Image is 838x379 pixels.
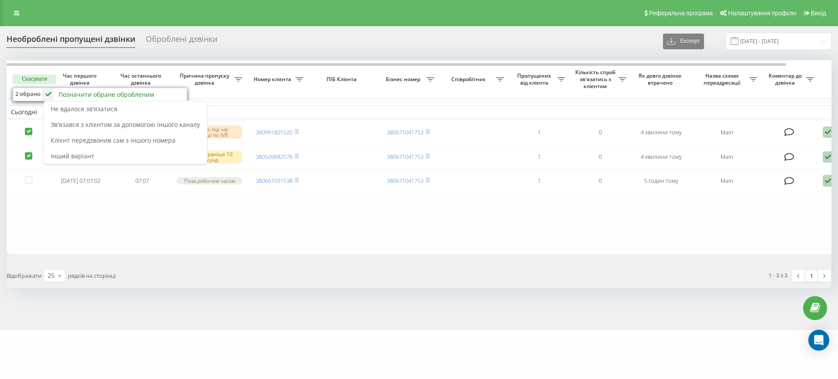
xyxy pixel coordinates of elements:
[508,121,570,144] td: 1
[570,170,631,191] td: 0
[57,72,104,86] span: Час першого дзвінка
[58,90,154,99] div: Позначити обране обробленим
[146,34,217,48] div: Оброблені дзвінки
[51,152,94,160] span: Інший варіант
[513,72,557,86] span: Пропущених від клієнта
[574,69,618,89] span: Кількість спроб зв'язатись з клієнтом
[387,177,423,184] a: 380671041753
[68,272,116,280] span: рядків на сторінці
[177,72,234,86] span: Причина пропуску дзвінка
[256,153,292,160] a: 380509682076
[805,270,818,282] a: 1
[48,271,55,280] div: 25
[251,76,295,83] span: Номер клієнта
[177,126,242,139] div: Скинуто під час навігації по IVR
[51,136,175,144] span: Клієнт передзвонив сам з іншого номера
[631,121,692,144] td: 4 хвилини тому
[118,72,165,86] span: Час останнього дзвінка
[692,145,762,168] td: Main
[51,120,200,129] span: Зв'язався з клієнтом за допомогою іншого каналу
[382,76,426,83] span: Бізнес номер
[811,10,826,17] span: Вихід
[508,145,570,168] td: 1
[111,170,172,191] td: 07:07
[256,177,292,184] a: 380661031538
[508,170,570,191] td: 1
[638,72,685,86] span: Як довго дзвінок втрачено
[570,145,631,168] td: 0
[728,10,796,17] span: Налаштування профілю
[387,128,423,136] a: 380671041753
[51,105,117,113] span: Не вдалося зв'язатися
[663,34,704,49] button: Експорт
[7,34,135,48] div: Необроблені пропущені дзвінки
[649,10,713,17] span: Реферальна програма
[443,76,496,83] span: Співробітник
[387,153,423,160] a: 380671041753
[177,150,242,164] div: Скинуто раніше 10 секунд
[696,72,749,86] span: Назва схеми переадресації
[769,271,787,280] div: 1 - 3 з 3
[631,145,692,168] td: 4 хвилини тому
[692,170,762,191] td: Main
[13,88,43,101] div: 2 обрано
[315,76,370,83] span: ПІБ Клієнта
[256,128,292,136] a: 380991801520
[7,272,41,280] span: Відображати
[631,170,692,191] td: 5 годин тому
[766,72,806,86] span: Коментар до дзвінка
[692,121,762,144] td: Main
[50,170,111,191] td: [DATE] 07:07:02
[808,330,829,351] div: Open Intercom Messenger
[570,121,631,144] td: 0
[13,75,56,84] button: Скасувати
[177,177,242,184] div: Поза робочим часом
